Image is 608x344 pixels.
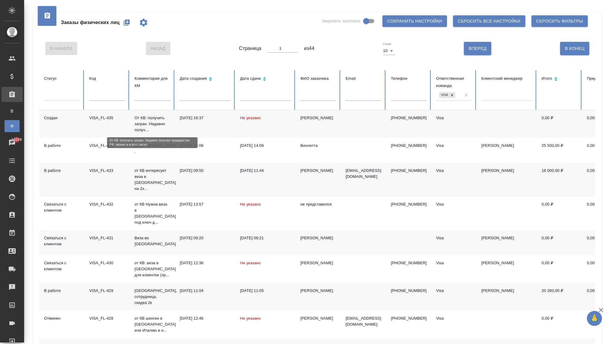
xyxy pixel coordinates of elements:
[391,143,426,149] p: [PHONE_NUMBER]
[180,315,230,321] div: [DATE] 12:46
[180,260,230,266] div: [DATE] 12:36
[322,18,360,24] span: Закрепить заголовки
[240,143,291,149] div: [DATE] 14:08
[587,311,602,326] button: 🙏
[89,168,125,174] div: VISA_FL-433
[537,163,582,197] td: 18 000,00 ₽
[477,138,537,163] td: [PERSON_NAME]
[89,315,125,321] div: VISA_FL-428
[135,143,170,155] p: [GEOGRAPHIC_DATA] .
[89,260,125,266] div: VISA_FL-430
[180,75,230,84] div: Сортировка
[240,261,261,265] span: Не указано
[240,288,291,294] div: [DATE] 11:05
[240,75,291,84] div: Сортировка
[44,201,80,213] div: Связаться с клиентом
[537,311,582,338] td: 0,00 ₽
[135,235,170,247] p: Виза во [GEOGRAPHIC_DATA]
[89,201,125,207] div: VISA_FL-432
[391,315,426,321] p: [PHONE_NUMBER]
[565,45,584,52] span: В Конец
[300,115,336,121] div: [PERSON_NAME]
[464,42,491,55] button: Вперед
[300,168,336,174] div: [PERSON_NAME]
[436,143,472,149] div: Visa
[300,143,336,149] div: Виолетта
[391,168,426,174] p: [PHONE_NUMBER]
[477,283,537,311] td: [PERSON_NAME]
[180,288,230,294] div: [DATE] 11:04
[300,235,336,241] div: [PERSON_NAME]
[8,123,17,129] span: Ф
[589,312,600,325] span: 🙏
[44,115,80,121] div: Создан
[536,17,583,25] span: Сбросить фильтры
[300,75,336,82] div: ФИО заказчика
[240,235,291,241] div: [DATE] 09:21
[537,110,582,138] td: 0,00 ₽
[89,288,125,294] div: VISA_FL-429
[240,116,261,120] span: Не указано
[481,75,532,82] div: Клиентский менеджер
[436,315,472,321] div: Visa
[240,168,291,174] div: [DATE] 11:44
[89,235,125,241] div: VISA_FL-431
[8,108,17,114] span: В
[537,197,582,230] td: 0,00 ₽
[436,168,472,174] div: Visa
[436,288,472,294] div: Visa
[383,47,395,55] div: 10
[477,163,537,197] td: [PERSON_NAME]
[5,105,20,117] a: В
[383,42,391,45] label: Строк
[8,137,25,143] span: 10256
[135,115,170,133] p: От КВ: получить загран. Недавно получ...
[2,135,23,150] a: 10256
[89,115,125,121] div: VISA_FL-435
[477,230,537,255] td: [PERSON_NAME]
[44,260,80,272] div: Связаться с клиентом
[300,201,336,207] div: не представился
[542,75,577,84] div: Сортировка
[346,168,381,180] p: [EMAIL_ADDRESS][DOMAIN_NAME]
[537,138,582,163] td: 25 500,00 ₽
[240,202,261,206] span: Не указано
[537,255,582,283] td: 0,00 ₽
[135,315,170,333] p: от КВ шенген в [GEOGRAPHIC_DATA] или Италию в н...
[44,315,80,321] div: Отменен
[44,168,80,174] div: В работе
[135,260,170,278] p: от КВ: виза в [GEOGRAPHIC_DATA] для клиентки (пр...
[391,115,426,121] p: [PHONE_NUMBER]
[531,15,588,27] button: Сбросить фильтры
[382,15,447,27] button: Сохранить настройки
[239,45,261,52] span: Страница
[387,17,442,25] span: Сохранить настройки
[119,15,134,30] button: Создать
[5,120,20,132] a: Ф
[180,201,230,207] div: [DATE] 13:57
[469,45,486,52] span: Вперед
[61,19,119,26] span: Заказы физических лиц
[346,75,381,82] div: Email
[560,42,589,55] button: В Конец
[391,201,426,207] p: [PHONE_NUMBER]
[240,316,261,321] span: Не указано
[436,75,472,89] div: Ответственная команда
[439,92,449,98] div: Visa
[391,288,426,294] p: [PHONE_NUMBER]
[537,283,582,311] td: 20 260,00 ₽
[44,143,80,149] div: В работе
[135,201,170,225] p: от КВ Нужна виза в [GEOGRAPHIC_DATA] под ключ д...
[453,15,525,27] button: Сбросить все настройки
[135,288,170,306] p: [GEOGRAPHIC_DATA], сотрудница, скидка 2к
[436,260,472,266] div: Visa
[391,260,426,266] p: [PHONE_NUMBER]
[304,45,315,52] span: из 44
[180,168,230,174] div: [DATE] 09:50
[89,75,125,82] div: Код
[436,235,472,241] div: Visa
[44,235,80,247] div: Связаться с клиентом
[458,17,521,25] span: Сбросить все настройки
[180,115,230,121] div: [DATE] 16:37
[89,143,125,149] div: VISA_FL-434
